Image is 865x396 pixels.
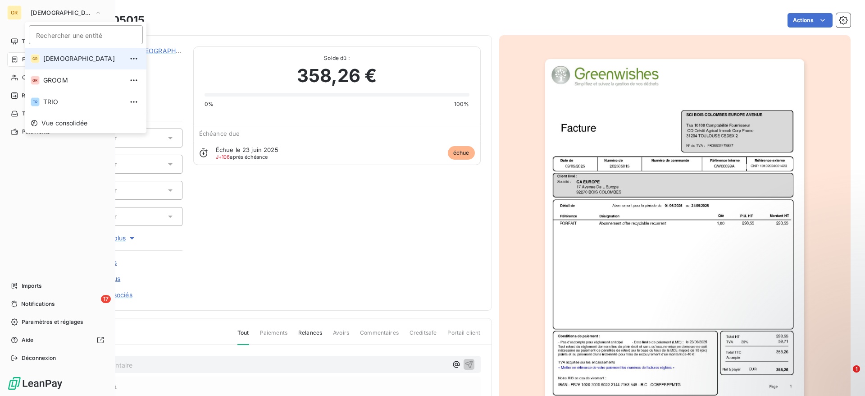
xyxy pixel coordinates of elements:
[853,365,860,373] span: 1
[410,329,437,344] span: Creditsafe
[43,97,123,106] span: TRIO
[260,329,287,344] span: Paiements
[360,329,399,344] span: Commentaires
[43,76,123,85] span: GROOM
[22,37,64,46] span: Tableau de bord
[7,5,22,20] div: GR
[22,74,40,82] span: Clients
[7,376,63,391] img: Logo LeanPay
[22,128,50,136] span: Paiements
[448,146,475,160] span: échue
[298,329,322,344] span: Relances
[447,329,480,344] span: Portail client
[31,9,91,16] span: [DEMOGRAPHIC_DATA]
[31,54,40,63] div: GR
[297,62,377,89] span: 358,26 €
[21,300,55,308] span: Notifications
[788,13,833,28] button: Actions
[22,92,46,100] span: Relances
[199,130,240,137] span: Échéance due
[31,76,40,85] div: GR
[454,100,469,108] span: 100%
[216,154,268,160] span: après échéance
[205,54,469,62] span: Solde dû :
[55,233,182,243] button: Voir plus
[216,146,278,153] span: Échue le 23 juin 2025
[22,318,83,326] span: Paramètres et réglages
[7,333,108,347] a: Aide
[22,336,34,344] span: Aide
[22,354,56,362] span: Déconnexion
[205,100,214,108] span: 0%
[100,234,137,243] span: Voir plus
[333,329,349,344] span: Avoirs
[101,295,111,303] span: 17
[22,55,45,64] span: Factures
[31,97,40,106] div: TR
[216,154,230,160] span: J+106
[237,329,249,345] span: Tout
[29,25,143,44] input: placeholder
[22,282,41,290] span: Imports
[41,119,87,128] span: Vue consolidée
[22,110,41,118] span: Tâches
[834,365,856,387] iframe: Intercom live chat
[43,54,123,63] span: [DEMOGRAPHIC_DATA]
